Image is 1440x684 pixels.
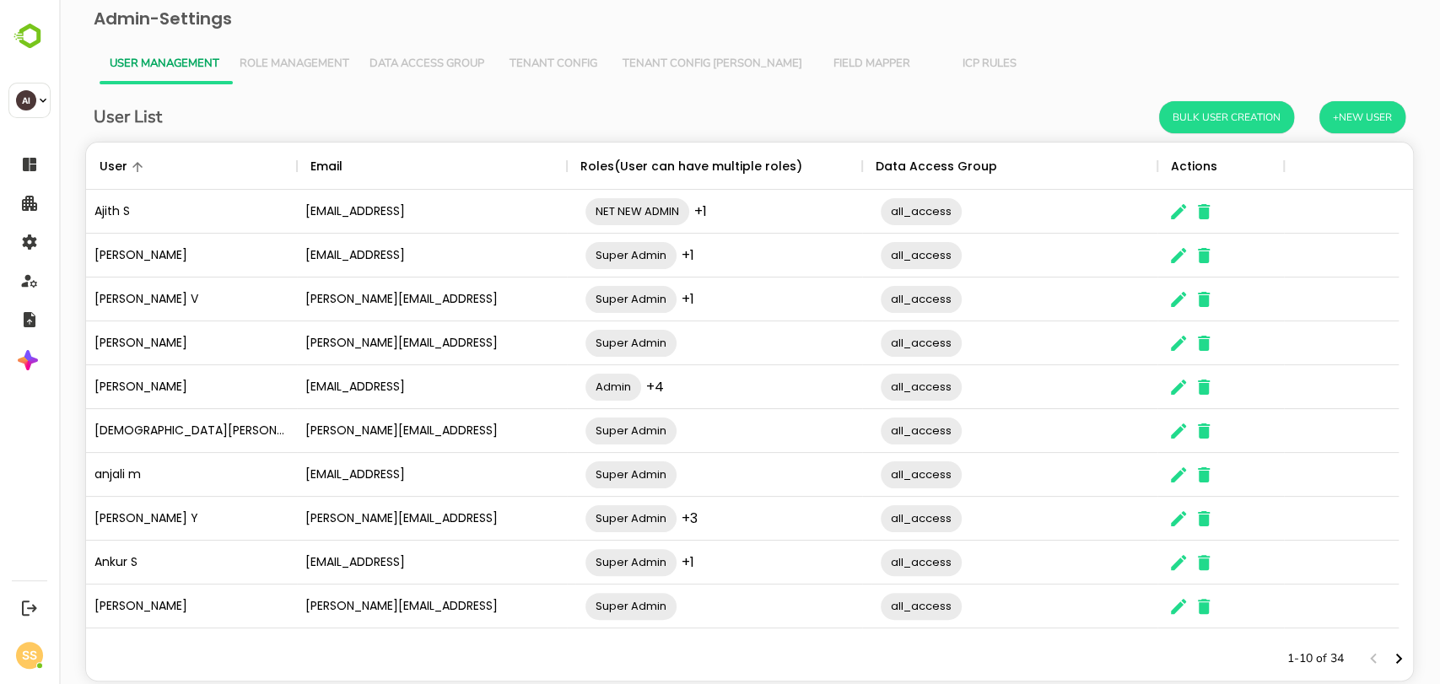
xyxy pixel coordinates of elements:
div: [PERSON_NAME] [27,234,238,277]
div: [EMAIL_ADDRESS] [238,541,508,584]
div: Roles(User can have multiple roles) [521,143,743,190]
button: Bulk User Creation [1100,101,1235,133]
div: [EMAIL_ADDRESS] [238,453,508,497]
span: all_access [822,377,903,396]
div: [DEMOGRAPHIC_DATA][PERSON_NAME][DEMOGRAPHIC_DATA] [27,409,238,453]
span: Admin [526,377,582,396]
img: BambooboxLogoMark.f1c84d78b4c51b1a7b5f700c9845e183.svg [8,20,51,52]
button: Sort [283,157,304,177]
button: Sort [68,157,89,177]
span: NET NEW ADMIN [526,202,630,221]
span: all_access [822,596,903,616]
span: ICP Rules [882,57,979,71]
div: SS [16,642,43,669]
button: Logout [18,596,40,619]
span: Super Admin [526,552,618,572]
span: all_access [822,552,903,572]
span: all_access [822,333,903,353]
div: anjali m [27,453,238,497]
span: all_access [822,465,903,484]
div: Email [251,143,283,190]
span: Super Admin [526,333,618,353]
span: User Management [51,57,160,71]
span: Super Admin [526,421,618,440]
span: all_access [822,421,903,440]
span: +1 [623,245,635,265]
div: Vertical tabs example [40,44,1340,84]
div: Data Access Group [817,143,938,190]
span: Super Admin [526,509,618,528]
span: Field Mapper [763,57,861,71]
div: User [40,143,68,190]
span: all_access [822,202,903,221]
div: Ankur S [27,541,238,584]
div: [PERSON_NAME] Y [27,497,238,541]
span: Data Access Group [310,57,425,71]
span: +3 [623,509,639,528]
div: Actions [1112,143,1158,190]
span: +1 [635,202,648,221]
span: Tenant Config [PERSON_NAME] [564,57,743,71]
div: [PERSON_NAME] [27,365,238,409]
span: Super Admin [526,465,618,484]
div: [PERSON_NAME] [27,584,238,628]
div: [PERSON_NAME] V [27,277,238,321]
span: Super Admin [526,596,618,616]
span: Role Management [181,57,290,71]
div: Ajith S [27,190,238,234]
div: [EMAIL_ADDRESS] [238,365,508,409]
div: [PERSON_NAME][EMAIL_ADDRESS] [238,321,508,365]
span: +1 [623,289,635,309]
span: all_access [822,289,903,309]
h6: User List [35,104,103,131]
span: all_access [822,509,903,528]
div: AI [16,90,36,110]
div: [EMAIL_ADDRESS] [238,190,508,234]
p: 1-10 of 34 [1228,650,1285,667]
span: +4 [587,377,605,396]
span: Super Admin [526,245,618,265]
div: [EMAIL_ADDRESS] [238,234,508,277]
span: Super Admin [526,289,618,309]
div: [PERSON_NAME][EMAIL_ADDRESS] [238,584,508,628]
div: [PERSON_NAME] [27,321,238,365]
span: Tenant Config [445,57,543,71]
div: [PERSON_NAME][EMAIL_ADDRESS] [238,497,508,541]
div: The User Data [26,142,1355,681]
button: +New User [1260,101,1346,133]
span: all_access [822,245,903,265]
span: +1 [623,552,635,572]
div: [PERSON_NAME][EMAIL_ADDRESS] [238,409,508,453]
div: [PERSON_NAME][EMAIL_ADDRESS] [238,277,508,321]
button: Next page [1327,646,1352,671]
